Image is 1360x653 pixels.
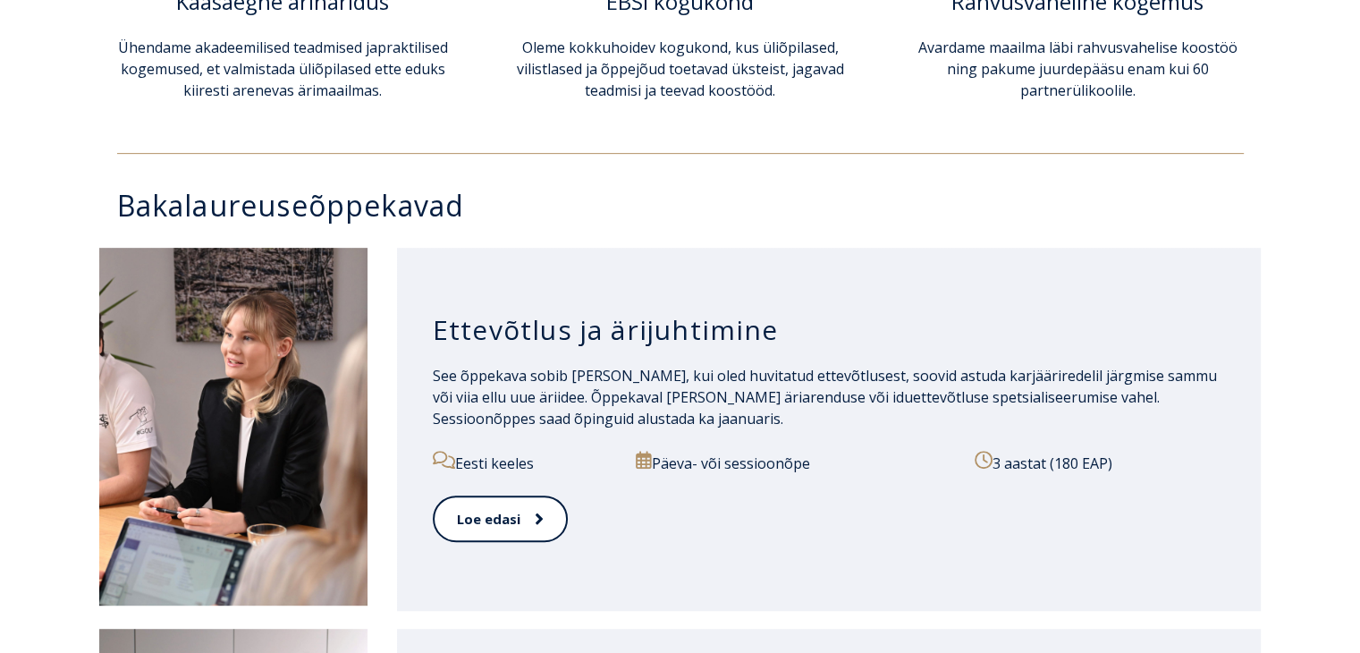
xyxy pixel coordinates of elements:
[636,451,954,474] p: Päeva- või sessioonõpe
[516,38,843,100] span: Oleme kokkuhoidev kogukond, kus üliõpilased, vilistlased ja õppejõud toetavad üksteist, jagavad t...
[121,38,448,100] span: praktilised kogemused, et valmistada üliõpilased ette eduks kiiresti arenevas ärimaailmas.
[433,451,616,474] p: Eesti keeles
[433,313,1226,347] h3: Ettevõtlus ja ärijuhtimine
[911,37,1243,101] p: Avardame maailma läbi rahvusvahelise koostöö ning pakume juurdepääsu enam kui 60 partnerülikoolile.
[99,248,367,606] img: Ettevõtlus ja ärijuhtimine
[118,38,377,57] span: Ühendame akadeemilised teadmised ja
[975,451,1225,474] p: 3 aastat (180 EAP)
[433,496,568,543] a: Loe edasi
[117,190,1262,221] h3: Bakalaureuseõppekavad
[433,366,1217,428] span: See õppekava sobib [PERSON_NAME], kui oled huvitatud ettevõtlusest, soovid astuda karjääriredelil...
